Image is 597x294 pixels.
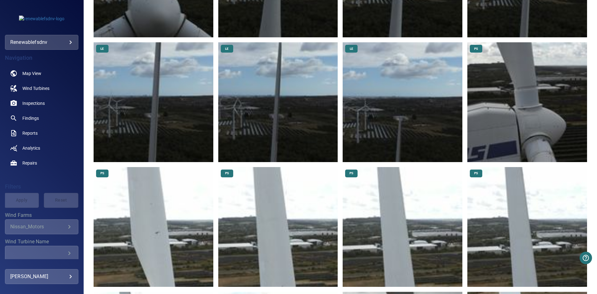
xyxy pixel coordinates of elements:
span: Inspections [22,100,45,106]
span: LE [221,47,232,51]
span: LE [346,47,357,51]
span: PS [470,171,482,175]
a: map noActive [5,66,78,81]
img: renewablefsdnv-logo [19,16,64,22]
a: analytics noActive [5,141,78,156]
span: Findings [22,115,39,121]
span: Analytics [22,145,40,151]
h4: Navigation [5,55,78,61]
span: Reports [22,130,38,136]
h4: Filters [5,184,78,190]
a: findings noActive [5,111,78,126]
a: reports noActive [5,126,78,141]
span: Map View [22,70,41,77]
div: renewablefsdnv [10,37,73,47]
label: Wind Farms [5,213,78,218]
label: Wind Turbine Name [5,239,78,244]
div: Nissan_Motors [10,224,66,230]
div: [PERSON_NAME] [10,272,73,282]
span: PS [221,171,233,175]
span: PS [346,171,357,175]
div: renewablefsdnv [5,35,78,50]
a: inspections noActive [5,96,78,111]
span: Wind Turbines [22,85,49,91]
a: windturbines noActive [5,81,78,96]
span: PS [97,171,108,175]
span: LE [97,47,108,51]
div: Wind Farms [5,219,78,234]
span: Repairs [22,160,37,166]
a: repairs noActive [5,156,78,170]
span: PS [470,47,482,51]
div: Wind Turbine Name [5,246,78,261]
